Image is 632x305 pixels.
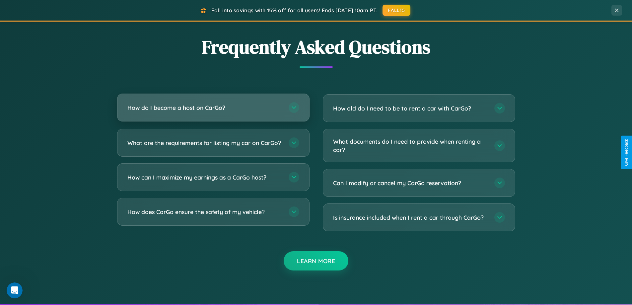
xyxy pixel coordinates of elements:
h3: How old do I need to be to rent a car with CarGo? [333,104,488,113]
div: Give Feedback [624,139,629,166]
h3: Can I modify or cancel my CarGo reservation? [333,179,488,187]
button: Learn More [284,251,348,270]
h2: Frequently Asked Questions [117,34,515,60]
h3: Is insurance included when I rent a car through CarGo? [333,213,488,222]
h3: How does CarGo ensure the safety of my vehicle? [127,208,282,216]
h3: How can I maximize my earnings as a CarGo host? [127,173,282,182]
iframe: Intercom live chat [7,282,23,298]
button: FALL15 [383,5,410,16]
h3: How do I become a host on CarGo? [127,104,282,112]
h3: What documents do I need to provide when renting a car? [333,137,488,154]
span: Fall into savings with 15% off for all users! Ends [DATE] 10am PT. [211,7,378,14]
h3: What are the requirements for listing my car on CarGo? [127,139,282,147]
